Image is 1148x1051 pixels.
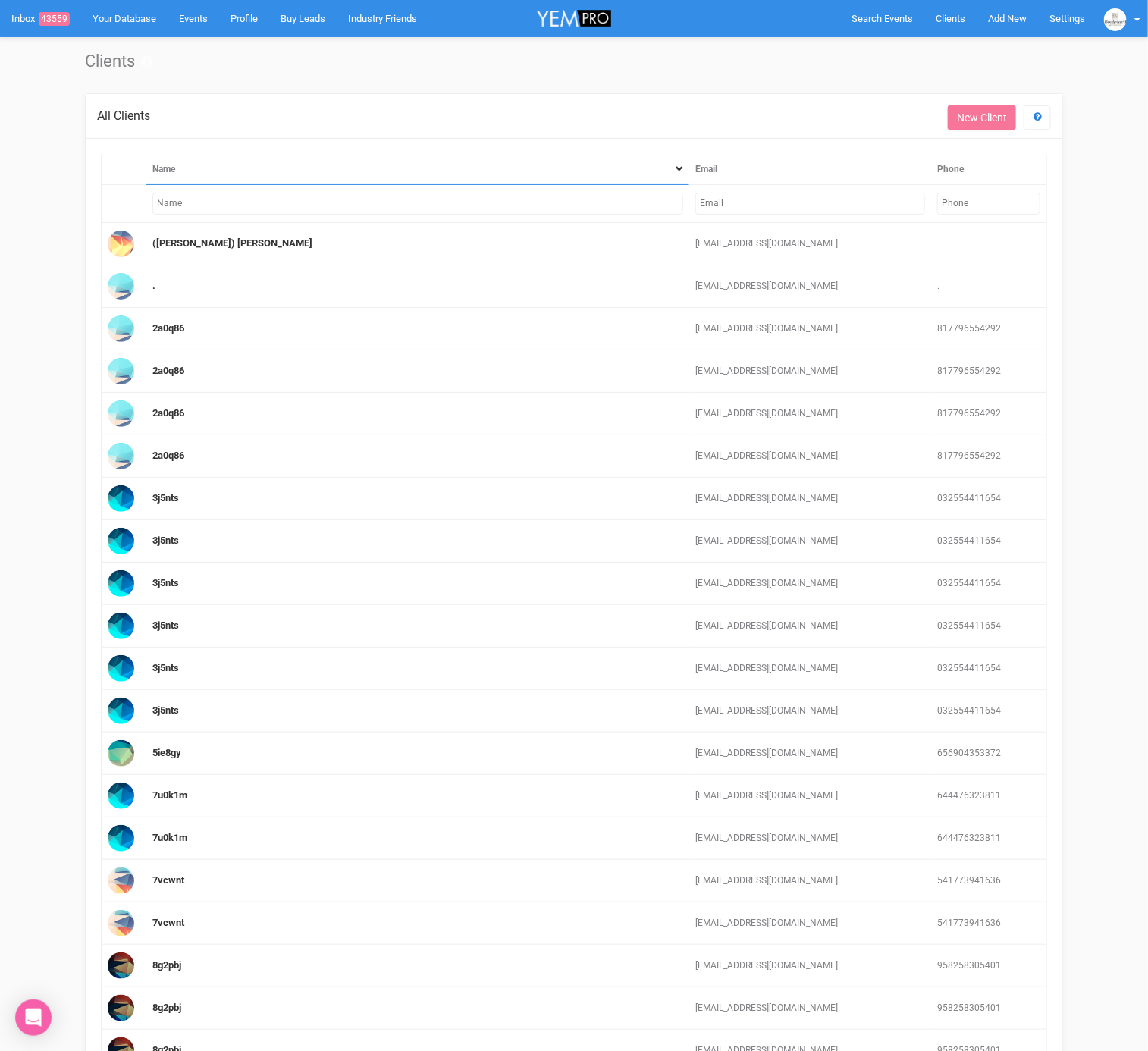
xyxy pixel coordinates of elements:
img: Profile Image [108,443,134,469]
img: Profile Image [108,825,134,852]
span: All Clients [97,108,150,123]
td: 032554411654 [931,563,1046,605]
h1: Clients [85,52,1063,71]
span: Add New [988,13,1027,24]
td: [EMAIL_ADDRESS][DOMAIN_NAME] [689,860,931,902]
img: Profile Image [108,910,134,936]
a: 2a0q86 [152,365,184,376]
td: 032554411654 [931,478,1046,520]
a: 3j5nts [152,620,179,631]
a: 3j5nts [152,577,179,588]
img: Profile Image [108,698,134,724]
a: New Client [948,105,1016,130]
span: Search Events [852,13,913,24]
img: Profile Image [108,528,134,554]
img: Profile Image [108,570,134,597]
th: Email: activate to sort column ascending [689,155,931,184]
a: 8g2pbj [152,1002,181,1013]
td: 644476323811 [931,817,1046,860]
img: Profile Image [108,315,134,342]
td: 032554411654 [931,520,1046,563]
td: [EMAIL_ADDRESS][DOMAIN_NAME] [689,987,931,1030]
th: Phone: activate to sort column ascending [931,155,1046,184]
a: 3j5nts [152,492,179,504]
a: 5ie8gy [152,747,181,758]
td: [EMAIL_ADDRESS][DOMAIN_NAME] [689,308,931,350]
a: 7u0k1m [152,789,187,801]
td: [EMAIL_ADDRESS][DOMAIN_NAME] [689,393,931,435]
img: Profile Image [108,231,134,257]
a: 8g2pbj [152,959,181,971]
td: [EMAIL_ADDRESS][DOMAIN_NAME] [689,902,931,945]
td: [EMAIL_ADDRESS][DOMAIN_NAME] [689,690,931,733]
td: [EMAIL_ADDRESS][DOMAIN_NAME] [689,945,931,987]
td: 817796554292 [931,350,1046,393]
a: 7vcwnt [152,874,184,886]
td: [EMAIL_ADDRESS][DOMAIN_NAME] [689,265,931,308]
input: Filter by Email [695,193,925,215]
td: [EMAIL_ADDRESS][DOMAIN_NAME] [689,350,931,393]
img: Profile Image [108,952,134,979]
a: 2a0q86 [152,407,184,419]
a: . [152,280,155,291]
td: 958258305401 [931,987,1046,1030]
img: Profile Image [108,655,134,682]
td: [EMAIL_ADDRESS][DOMAIN_NAME] [689,223,931,265]
td: [EMAIL_ADDRESS][DOMAIN_NAME] [689,563,931,605]
td: [EMAIL_ADDRESS][DOMAIN_NAME] [689,775,931,817]
img: Profile Image [108,358,134,384]
td: 032554411654 [931,648,1046,690]
a: 7vcwnt [152,917,184,928]
img: Profile Image [108,740,134,767]
a: ([PERSON_NAME]) [PERSON_NAME] [152,237,312,249]
td: 817796554292 [931,308,1046,350]
td: [EMAIL_ADDRESS][DOMAIN_NAME] [689,733,931,775]
a: 3j5nts [152,662,179,673]
td: 958258305401 [931,945,1046,987]
img: Profile Image [108,613,134,639]
input: Filter by Phone [937,193,1040,215]
td: 032554411654 [931,690,1046,733]
img: Profile Image [108,485,134,512]
td: 541773941636 [931,860,1046,902]
img: Profile Image [108,867,134,894]
img: Profile Image [108,995,134,1021]
td: [EMAIL_ADDRESS][DOMAIN_NAME] [689,435,931,478]
a: 3j5nts [152,535,179,546]
td: [EMAIL_ADDRESS][DOMAIN_NAME] [689,817,931,860]
td: [EMAIL_ADDRESS][DOMAIN_NAME] [689,648,931,690]
img: Profile Image [108,783,134,809]
td: [EMAIL_ADDRESS][DOMAIN_NAME] [689,605,931,648]
td: [EMAIL_ADDRESS][DOMAIN_NAME] [689,520,931,563]
td: 644476323811 [931,775,1046,817]
td: 032554411654 [931,605,1046,648]
div: Open Intercom Messenger [15,999,52,1036]
a: 3j5nts [152,704,179,716]
td: . [931,265,1046,308]
td: 656904353372 [931,733,1046,775]
input: Filter by Name [152,193,683,215]
a: 2a0q86 [152,450,184,461]
td: 817796554292 [931,393,1046,435]
img: BGLogo.jpg [1104,8,1127,31]
span: 43559 [39,12,70,26]
td: 817796554292 [931,435,1046,478]
th: Name: activate to sort column descending [146,155,689,184]
img: Profile Image [108,400,134,427]
td: 541773941636 [931,902,1046,945]
a: 7u0k1m [152,832,187,843]
span: Clients [936,13,965,24]
a: 2a0q86 [152,322,184,334]
img: Profile Image [108,273,134,300]
td: [EMAIL_ADDRESS][DOMAIN_NAME] [689,478,931,520]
